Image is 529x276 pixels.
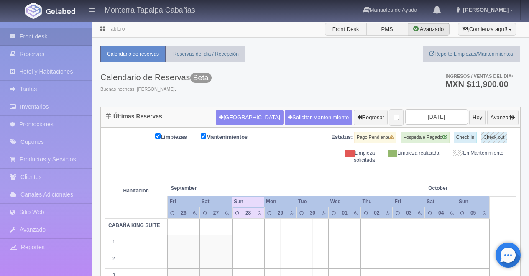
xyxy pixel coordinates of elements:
input: Mantenimientos [201,133,206,139]
div: 03 [404,210,414,217]
div: 29 [276,210,285,217]
a: Tablero [108,26,125,32]
button: Regresar [354,110,388,125]
th: Fri [167,196,199,207]
button: Avanzar [487,110,519,125]
button: [GEOGRAPHIC_DATA] [216,110,283,125]
label: Avanzado [408,23,450,36]
h4: Últimas Reservas [106,113,162,120]
label: PMS [366,23,408,36]
h3: Calendario de Reservas [100,73,212,82]
label: Mantenimientos [201,132,260,141]
div: 28 [243,210,253,217]
div: 01 [340,210,349,217]
label: Check-out [481,132,507,143]
label: Check-in [454,132,477,143]
div: 2 [108,256,164,262]
label: Front Desk [325,23,367,36]
div: 26 [179,210,188,217]
th: Tue [296,196,329,207]
a: Reporte Limpiezas/Mantenimientos [423,46,520,62]
span: Ingresos / Ventas del día [445,74,513,79]
label: Pago Pendiente [354,132,396,143]
label: Estatus: [331,133,353,141]
button: ¡Comienza aquí! [458,23,516,36]
span: Buenas nochess, [PERSON_NAME]. [100,86,212,93]
div: En Mantenimiento [445,150,510,157]
a: Calendario de reservas [100,46,166,62]
div: 1 [108,239,164,245]
img: Getabed [25,3,42,19]
span: Beta [190,73,212,83]
div: 30 [308,210,317,217]
div: 27 [211,210,220,217]
img: Getabed [46,8,75,14]
label: Limpiezas [155,132,199,141]
th: Wed [329,196,361,207]
div: Limpieza solicitada [317,150,381,164]
div: Limpieza realizada [381,150,445,157]
th: Sat [425,196,457,207]
button: Hoy [469,110,486,125]
div: 02 [372,210,381,217]
h3: MXN $11,900.00 [445,80,513,88]
input: Limpiezas [155,133,161,139]
b: CABAÑA KING SUITE [108,222,160,228]
div: 05 [468,210,478,217]
label: Hospedaje Pagado [401,132,450,143]
span: October [428,185,486,192]
th: Sat [200,196,232,207]
span: [PERSON_NAME] [461,7,509,13]
th: Sun [457,196,489,207]
th: Mon [264,196,296,207]
strong: Habitación [123,188,149,194]
th: Thu [361,196,393,207]
th: Sun [232,196,264,207]
a: Reservas del día / Recepción [166,46,245,62]
a: Solicitar Mantenimiento [285,110,352,125]
span: September [171,185,229,192]
th: Fri [393,196,425,207]
div: 04 [437,210,446,217]
h4: Monterra Tapalpa Cabañas [105,4,195,15]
